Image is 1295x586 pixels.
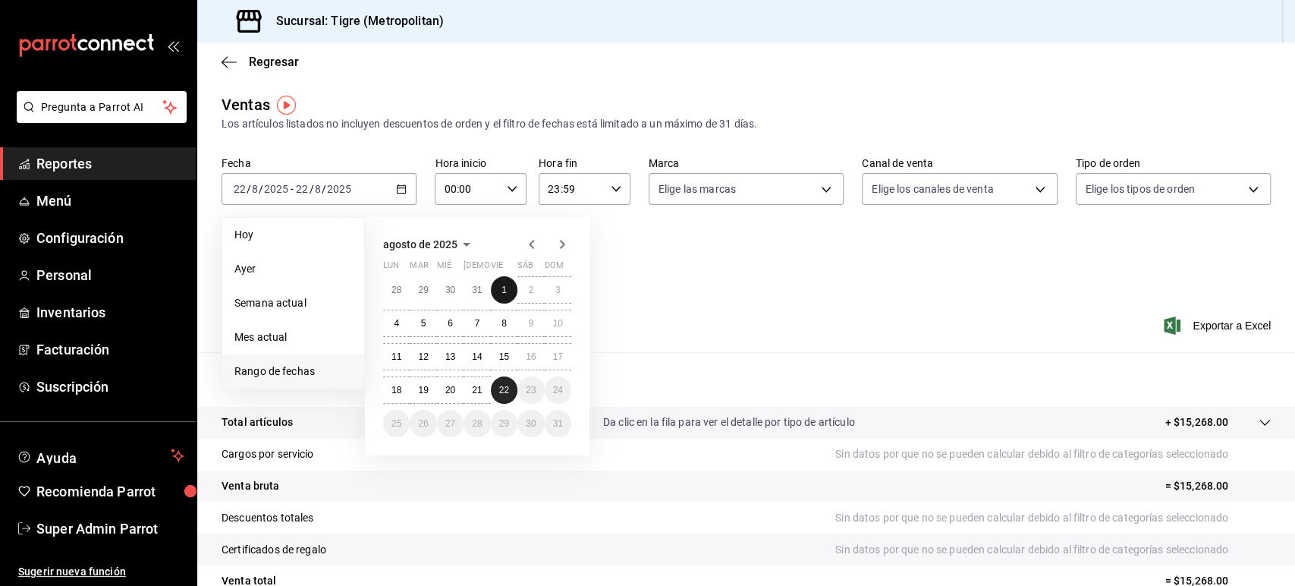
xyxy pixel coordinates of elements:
abbr: 28 de agosto de 2025 [472,418,482,429]
label: Hora fin [539,158,630,169]
input: ---- [263,183,289,195]
label: Tipo de orden [1076,158,1271,169]
label: Hora inicio [435,158,526,169]
p: Sin datos por que no se pueden calcular debido al filtro de categorías seleccionado [835,542,1271,558]
button: 29 de agosto de 2025 [491,410,517,437]
button: 28 de julio de 2025 [383,276,410,304]
span: Personal [36,265,184,285]
abbr: martes [410,260,428,276]
button: 2 de agosto de 2025 [517,276,544,304]
button: 15 de agosto de 2025 [491,343,517,370]
button: Regresar [222,55,299,69]
button: 25 de agosto de 2025 [383,410,410,437]
p: Cargos por servicio [222,446,314,462]
span: Facturación [36,339,184,360]
span: Rango de fechas [234,364,352,380]
abbr: 14 de agosto de 2025 [472,351,482,362]
abbr: viernes [491,260,503,276]
p: Total artículos [222,414,293,430]
button: 10 de agosto de 2025 [545,310,571,337]
span: / [259,183,263,195]
span: Semana actual [234,295,352,311]
button: 30 de agosto de 2025 [517,410,544,437]
button: 5 de agosto de 2025 [410,310,436,337]
abbr: 25 de agosto de 2025 [391,418,401,429]
abbr: 22 de agosto de 2025 [499,385,509,395]
abbr: 28 de julio de 2025 [391,285,401,295]
abbr: lunes [383,260,399,276]
span: Inventarios [36,302,184,323]
abbr: 29 de agosto de 2025 [499,418,509,429]
abbr: 12 de agosto de 2025 [418,351,428,362]
button: 30 de julio de 2025 [437,276,464,304]
abbr: 2 de agosto de 2025 [528,285,533,295]
span: Regresar [249,55,299,69]
span: Hoy [234,227,352,243]
button: 8 de agosto de 2025 [491,310,517,337]
input: ---- [326,183,352,195]
abbr: 26 de agosto de 2025 [418,418,428,429]
span: Suscripción [36,376,184,397]
abbr: domingo [545,260,564,276]
button: agosto de 2025 [383,235,476,254]
span: Configuración [36,228,184,248]
abbr: 11 de agosto de 2025 [391,351,401,362]
span: Mes actual [234,329,352,345]
p: Certificados de regalo [222,542,326,558]
abbr: 6 de agosto de 2025 [448,318,453,329]
p: + $15,268.00 [1165,414,1228,430]
input: -- [233,183,247,195]
span: / [309,183,313,195]
abbr: 30 de julio de 2025 [445,285,455,295]
abbr: 7 de agosto de 2025 [475,318,480,329]
button: 26 de agosto de 2025 [410,410,436,437]
span: Ayuda [36,446,165,465]
button: 23 de agosto de 2025 [517,376,544,404]
img: Tooltip marker [277,96,296,115]
span: Elige las marcas [659,181,736,197]
p: Venta bruta [222,478,279,494]
button: 14 de agosto de 2025 [464,343,490,370]
button: 11 de agosto de 2025 [383,343,410,370]
abbr: 10 de agosto de 2025 [553,318,563,329]
abbr: 31 de julio de 2025 [472,285,482,295]
input: -- [251,183,259,195]
abbr: 9 de agosto de 2025 [528,318,533,329]
input: -- [314,183,322,195]
button: 12 de agosto de 2025 [410,343,436,370]
button: 28 de agosto de 2025 [464,410,490,437]
p: Da clic en la fila para ver el detalle por tipo de artículo [603,414,855,430]
abbr: miércoles [437,260,451,276]
abbr: 8 de agosto de 2025 [501,318,507,329]
button: 18 de agosto de 2025 [383,376,410,404]
div: Los artículos listados no incluyen descuentos de orden y el filtro de fechas está limitado a un m... [222,116,1271,132]
span: Menú [36,191,184,211]
abbr: 5 de agosto de 2025 [421,318,426,329]
span: Super Admin Parrot [36,518,184,539]
span: / [322,183,326,195]
button: open_drawer_menu [167,39,179,52]
a: Pregunta a Parrot AI [11,110,187,126]
abbr: 21 de agosto de 2025 [472,385,482,395]
button: 20 de agosto de 2025 [437,376,464,404]
abbr: 16 de agosto de 2025 [526,351,536,362]
button: 4 de agosto de 2025 [383,310,410,337]
abbr: 19 de agosto de 2025 [418,385,428,395]
abbr: 23 de agosto de 2025 [526,385,536,395]
span: / [247,183,251,195]
button: 7 de agosto de 2025 [464,310,490,337]
button: 22 de agosto de 2025 [491,376,517,404]
abbr: 17 de agosto de 2025 [553,351,563,362]
button: 29 de julio de 2025 [410,276,436,304]
span: agosto de 2025 [383,238,457,250]
span: Elige los tipos de orden [1086,181,1195,197]
abbr: 4 de agosto de 2025 [394,318,399,329]
p: Sin datos por que no se pueden calcular debido al filtro de categorías seleccionado [835,510,1271,526]
button: Exportar a Excel [1167,317,1271,335]
h3: Sucursal: Tigre (Metropolitan) [264,12,444,30]
abbr: 13 de agosto de 2025 [445,351,455,362]
button: 31 de agosto de 2025 [545,410,571,437]
abbr: 18 de agosto de 2025 [391,385,401,395]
